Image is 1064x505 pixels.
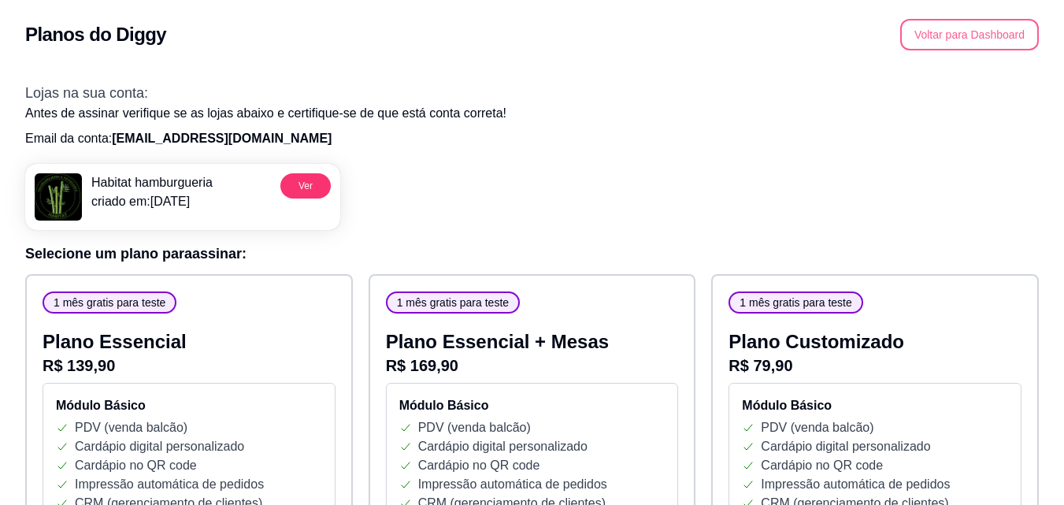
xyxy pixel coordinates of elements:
a: menu logoHabitat hamburgueriacriado em:[DATE]Ver [25,164,340,230]
p: PDV (venda balcão) [75,418,187,437]
p: Email da conta: [25,129,1039,148]
p: Cardápio no QR code [418,456,540,475]
p: Plano Essencial + Mesas [386,329,679,355]
p: Antes de assinar verifique se as lojas abaixo e certifique-se de que está conta correta! [25,104,1039,123]
button: Ver [280,173,331,199]
p: criado em: [DATE] [91,192,213,211]
p: Cardápio digital personalizado [418,437,588,456]
p: Cardápio digital personalizado [761,437,930,456]
p: PDV (venda balcão) [761,418,873,437]
span: [EMAIL_ADDRESS][DOMAIN_NAME] [112,132,332,145]
p: PDV (venda balcão) [418,418,531,437]
span: 1 mês gratis para teste [733,295,858,310]
a: Voltar para Dashboard [900,28,1039,41]
h3: Lojas na sua conta: [25,82,1039,104]
p: R$ 79,90 [728,355,1021,377]
p: R$ 169,90 [386,355,679,377]
p: Cardápio no QR code [75,456,197,475]
span: 1 mês gratis para teste [391,295,515,310]
p: Cardápio digital personalizado [75,437,244,456]
p: Habitat hamburgueria [91,173,213,192]
p: Plano Essencial [43,329,336,355]
h2: Planos do Diggy [25,22,166,47]
h4: Módulo Básico [399,396,665,415]
p: Cardápio no QR code [761,456,883,475]
p: Impressão automática de pedidos [761,475,950,494]
p: Impressão automática de pedidos [418,475,607,494]
p: Impressão automática de pedidos [75,475,264,494]
h3: Selecione um plano para assinar : [25,243,1039,265]
button: Voltar para Dashboard [900,19,1039,50]
span: 1 mês gratis para teste [47,295,172,310]
h4: Módulo Básico [56,396,322,415]
h4: Módulo Básico [742,396,1008,415]
p: Plano Customizado [728,329,1021,355]
img: menu logo [35,173,82,221]
p: R$ 139,90 [43,355,336,377]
